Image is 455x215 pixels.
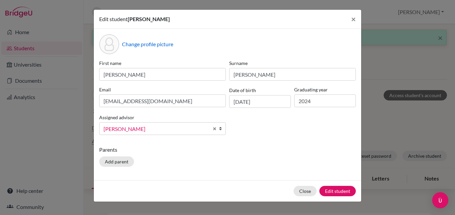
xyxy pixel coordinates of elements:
label: Surname [229,60,356,67]
button: Close [294,186,317,196]
input: dd/mm/yyyy [229,95,291,108]
div: Profile picture [99,34,119,54]
label: First name [99,60,226,67]
label: Date of birth [229,87,256,94]
button: Add parent [99,156,134,167]
button: Close [346,10,361,28]
label: Graduating year [294,86,356,93]
p: Parents [99,146,356,154]
button: Edit student [319,186,356,196]
label: Assigned advisor [99,114,134,121]
span: [PERSON_NAME] [128,16,170,22]
div: Open Intercom Messenger [432,192,448,208]
label: Email [99,86,226,93]
span: × [351,14,356,24]
span: [PERSON_NAME] [104,125,209,133]
span: Edit student [99,16,128,22]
